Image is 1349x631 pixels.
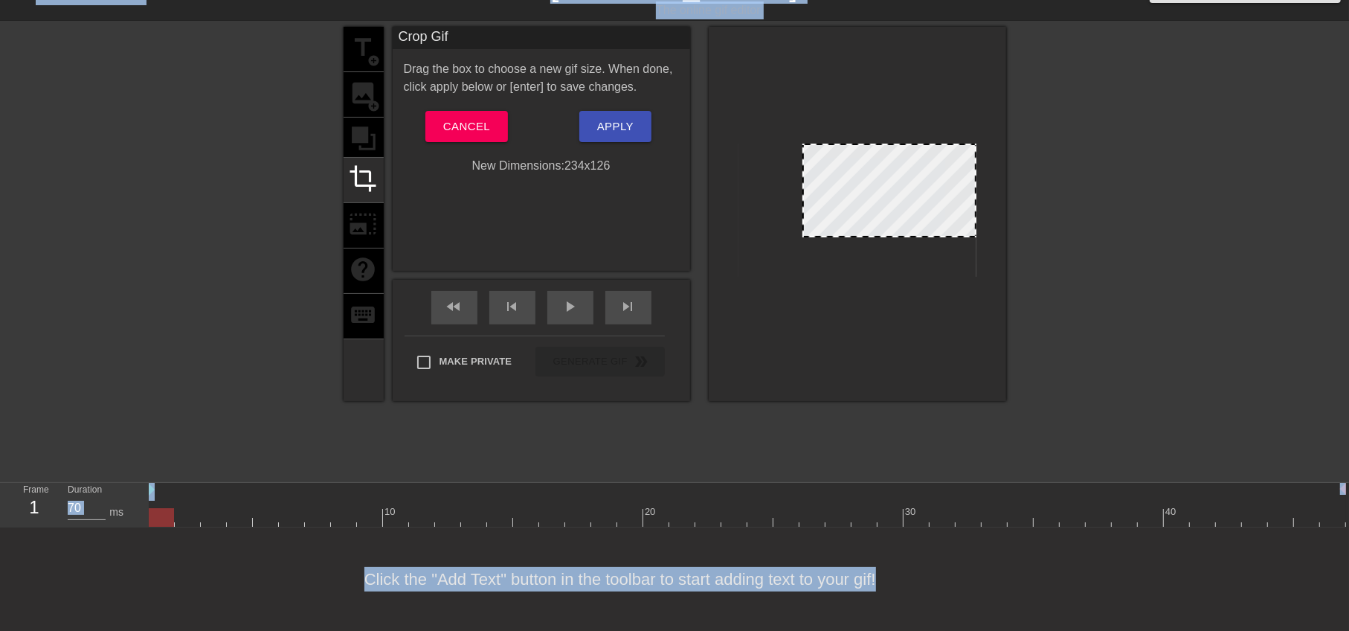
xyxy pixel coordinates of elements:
div: 30 [905,505,918,519]
img: bound-end.png [1340,483,1346,495]
span: play_arrow [561,298,579,315]
div: New Dimensions: 234 x 126 [393,157,690,175]
div: Frame [12,483,57,526]
div: 40 [1165,505,1179,519]
div: The online gif editor [457,1,960,19]
button: Cancel [425,111,508,142]
label: Duration [68,486,102,495]
span: crop [350,164,378,193]
span: fast_rewind [445,298,463,315]
div: Crop Gif [393,27,690,49]
span: skip_next [619,298,637,315]
div: ms [109,505,123,520]
span: skip_previous [503,298,521,315]
div: Drag the box to choose a new gif size. When done, click apply below or [enter] to save changes. [393,60,690,96]
span: Apply [597,117,634,136]
button: Apply [579,111,651,142]
div: 10 [384,505,398,519]
div: 20 [645,505,658,519]
div: 1 [23,494,45,521]
span: Cancel [443,117,490,136]
span: Make Private [440,354,512,369]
